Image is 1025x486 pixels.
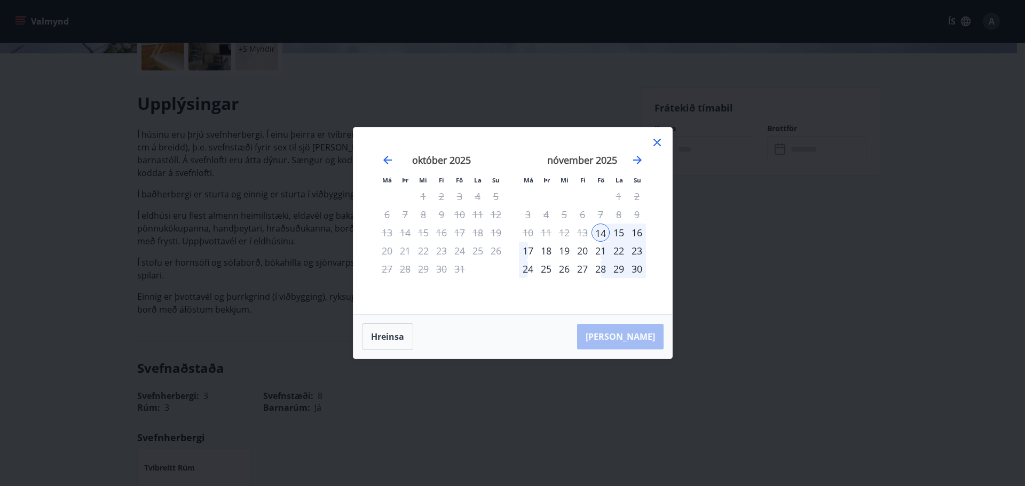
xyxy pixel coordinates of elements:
td: Not available. miðvikudagur, 1. október 2025 [414,187,432,205]
td: Not available. laugardagur, 11. október 2025 [469,205,487,224]
button: Hreinsa [362,323,413,350]
div: Calendar [366,140,659,301]
td: Not available. föstudagur, 31. október 2025 [451,260,469,278]
td: Not available. mánudagur, 20. október 2025 [378,242,396,260]
td: Not available. miðvikudagur, 5. nóvember 2025 [555,205,573,224]
td: Not available. þriðjudagur, 28. október 2025 [396,260,414,278]
div: 27 [573,260,592,278]
small: Þr [543,176,550,184]
div: Aðeins útritun í boði [451,224,469,242]
td: Not available. miðvikudagur, 15. október 2025 [414,224,432,242]
td: Not available. laugardagur, 4. október 2025 [469,187,487,205]
td: Not available. sunnudagur, 12. október 2025 [487,205,505,224]
small: Má [524,176,533,184]
td: Not available. miðvikudagur, 22. október 2025 [414,242,432,260]
div: Aðeins útritun í boði [451,242,469,260]
td: Not available. laugardagur, 25. október 2025 [469,242,487,260]
td: Not available. miðvikudagur, 12. nóvember 2025 [555,224,573,242]
td: Not available. laugardagur, 18. október 2025 [469,224,487,242]
td: Not available. mánudagur, 10. nóvember 2025 [519,224,537,242]
td: Not available. fimmtudagur, 23. október 2025 [432,242,451,260]
div: Move forward to switch to the next month. [631,154,644,166]
small: Fö [456,176,463,184]
small: Fi [580,176,586,184]
small: Su [634,176,641,184]
td: Choose fimmtudagur, 27. nóvember 2025 as your check-out date. It’s available. [573,260,592,278]
td: Choose laugardagur, 22. nóvember 2025 as your check-out date. It’s available. [610,242,628,260]
div: 15 [610,224,628,242]
td: Choose laugardagur, 29. nóvember 2025 as your check-out date. It’s available. [610,260,628,278]
td: Choose sunnudagur, 16. nóvember 2025 as your check-out date. It’s available. [628,224,646,242]
div: 29 [610,260,628,278]
small: Fö [597,176,604,184]
td: Not available. föstudagur, 3. október 2025 [451,187,469,205]
td: Not available. miðvikudagur, 8. október 2025 [414,205,432,224]
td: Choose þriðjudagur, 18. nóvember 2025 as your check-out date. It’s available. [537,242,555,260]
div: 30 [628,260,646,278]
td: Not available. fimmtudagur, 13. nóvember 2025 [573,224,592,242]
td: Choose sunnudagur, 30. nóvember 2025 as your check-out date. It’s available. [628,260,646,278]
div: 25 [537,260,555,278]
div: 23 [628,242,646,260]
td: Not available. föstudagur, 10. október 2025 [451,205,469,224]
td: Not available. laugardagur, 1. nóvember 2025 [610,187,628,205]
small: Má [382,176,392,184]
td: Not available. þriðjudagur, 7. október 2025 [396,205,414,224]
div: 21 [592,242,610,260]
td: Not available. sunnudagur, 5. október 2025 [487,187,505,205]
strong: nóvember 2025 [547,154,617,166]
div: 18 [537,242,555,260]
td: Not available. sunnudagur, 9. nóvember 2025 [628,205,646,224]
small: Fi [439,176,444,184]
td: Choose mánudagur, 17. nóvember 2025 as your check-out date. It’s available. [519,242,537,260]
div: 16 [628,224,646,242]
td: Choose miðvikudagur, 19. nóvember 2025 as your check-out date. It’s available. [555,242,573,260]
div: 14 [592,224,610,242]
td: Not available. föstudagur, 24. október 2025 [451,242,469,260]
td: Choose mánudagur, 24. nóvember 2025 as your check-out date. It’s available. [519,260,537,278]
td: Not available. þriðjudagur, 14. október 2025 [396,224,414,242]
td: Not available. þriðjudagur, 4. nóvember 2025 [537,205,555,224]
div: 26 [555,260,573,278]
strong: október 2025 [412,154,471,166]
div: 19 [555,242,573,260]
td: Not available. mánudagur, 6. október 2025 [378,205,396,224]
small: Su [492,176,500,184]
div: 22 [610,242,628,260]
td: Not available. laugardagur, 8. nóvember 2025 [610,205,628,224]
small: La [474,176,482,184]
td: Not available. sunnudagur, 26. október 2025 [487,242,505,260]
td: Choose sunnudagur, 23. nóvember 2025 as your check-out date. It’s available. [628,242,646,260]
td: Not available. sunnudagur, 19. október 2025 [487,224,505,242]
td: Not available. fimmtudagur, 2. október 2025 [432,187,451,205]
td: Not available. miðvikudagur, 29. október 2025 [414,260,432,278]
div: 20 [573,242,592,260]
div: 24 [519,260,537,278]
td: Not available. mánudagur, 27. október 2025 [378,260,396,278]
td: Not available. fimmtudagur, 6. nóvember 2025 [573,205,592,224]
td: Not available. föstudagur, 17. október 2025 [451,224,469,242]
td: Not available. sunnudagur, 2. nóvember 2025 [628,187,646,205]
td: Choose þriðjudagur, 25. nóvember 2025 as your check-out date. It’s available. [537,260,555,278]
td: Not available. föstudagur, 7. nóvember 2025 [592,205,610,224]
td: Not available. mánudagur, 13. október 2025 [378,224,396,242]
div: Move backward to switch to the previous month. [381,154,394,166]
small: Þr [402,176,408,184]
small: Mi [561,176,569,184]
td: Choose föstudagur, 21. nóvember 2025 as your check-out date. It’s available. [592,242,610,260]
small: La [616,176,623,184]
td: Not available. fimmtudagur, 16. október 2025 [432,224,451,242]
td: Not available. fimmtudagur, 30. október 2025 [432,260,451,278]
td: Choose laugardagur, 15. nóvember 2025 as your check-out date. It’s available. [610,224,628,242]
td: Not available. þriðjudagur, 21. október 2025 [396,242,414,260]
td: Choose fimmtudagur, 20. nóvember 2025 as your check-out date. It’s available. [573,242,592,260]
td: Not available. þriðjudagur, 11. nóvember 2025 [537,224,555,242]
td: Not available. fimmtudagur, 9. október 2025 [432,205,451,224]
div: 28 [592,260,610,278]
td: Selected as start date. föstudagur, 14. nóvember 2025 [592,224,610,242]
td: Choose föstudagur, 28. nóvember 2025 as your check-out date. It’s available. [592,260,610,278]
small: Mi [419,176,427,184]
div: 17 [519,242,537,260]
td: Choose miðvikudagur, 26. nóvember 2025 as your check-out date. It’s available. [555,260,573,278]
td: Not available. mánudagur, 3. nóvember 2025 [519,205,537,224]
